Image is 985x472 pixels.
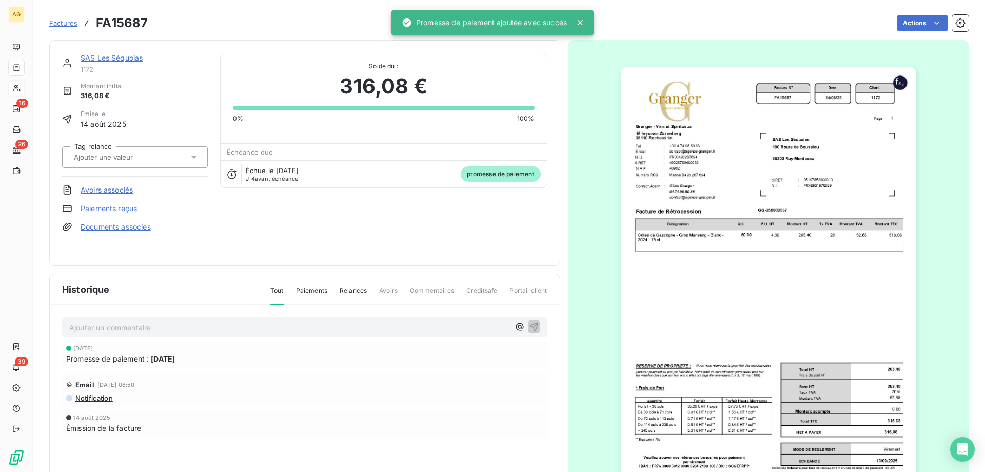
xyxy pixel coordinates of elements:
span: Émise le [81,109,126,119]
input: Ajouter une valeur [73,153,176,162]
span: Factures [49,19,77,27]
span: Montant initial [81,82,123,91]
div: Promesse de paiement ajoutée avec succès [402,13,567,32]
a: Documents associés [81,222,151,232]
span: 26 [15,140,28,149]
button: Actions [897,15,948,31]
a: Paiements reçus [81,203,137,214]
span: [DATE] [73,345,93,351]
span: 316,08 € [81,91,123,101]
span: Paiements [296,286,327,304]
span: Promesse de paiement : [66,353,149,364]
span: Émission de la facture [66,423,141,433]
div: AG [8,6,25,23]
span: 14 août 2025 [73,414,110,421]
span: promesse de paiement [461,166,541,182]
span: Commentaires [410,286,454,304]
span: Creditsafe [466,286,498,304]
a: SAS Les Séquoias [81,53,143,62]
span: Échue le [DATE] [246,166,299,175]
h3: FA15687 [96,14,148,32]
span: Historique [62,282,110,296]
span: Avoirs [379,286,398,304]
a: Avoirs associés [81,185,133,195]
a: Factures [49,18,77,28]
span: 0% [233,114,243,123]
div: Open Intercom Messenger [950,437,975,462]
span: 100% [517,114,535,123]
span: Email [75,381,94,389]
span: Solde dû : [233,62,535,71]
span: [DATE] 08:50 [97,382,135,388]
span: Portail client [509,286,547,304]
span: 39 [15,357,28,366]
span: Relances [340,286,367,304]
span: avant échéance [246,176,299,182]
span: 16 [16,99,28,108]
span: Échéance due [227,148,273,156]
span: 14 août 2025 [81,119,126,129]
span: 1172 [81,65,208,73]
span: Notification [74,394,113,402]
img: Logo LeanPay [8,449,25,466]
span: 316,08 € [340,71,427,102]
span: Tout [270,286,284,305]
span: [DATE] [151,353,175,364]
span: J-4 [246,175,255,182]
